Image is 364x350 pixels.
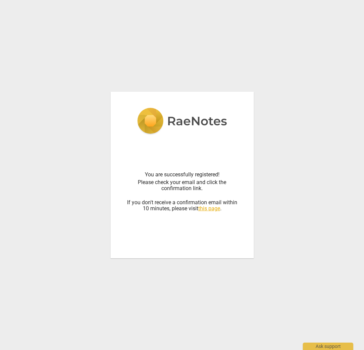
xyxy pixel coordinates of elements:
[303,343,353,350] div: Ask support
[127,172,238,178] div: You are successfully registered!
[127,193,238,212] div: If you don't receive a confirmation email within 10 minutes, please visit .
[198,205,220,212] a: this page
[127,179,238,192] div: Please check your email and click the confirmation link.
[137,108,227,135] img: 5ac2273c67554f335776073100b6d88f.svg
